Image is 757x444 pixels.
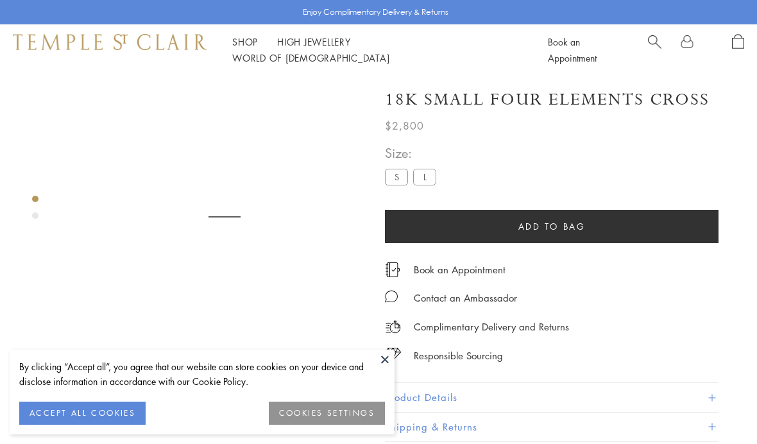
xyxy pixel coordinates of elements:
[19,402,146,425] button: ACCEPT ALL COOKIES
[385,383,719,412] button: Product Details
[385,319,401,335] img: icon_delivery.svg
[385,117,424,134] span: $2,800
[303,6,448,19] p: Enjoy Complimentary Delivery & Returns
[385,290,398,303] img: MessageIcon-01_2.svg
[13,34,207,49] img: Temple St. Clair
[232,35,258,48] a: ShopShop
[414,319,569,335] p: Complimentary Delivery and Returns
[413,169,436,185] label: L
[548,35,597,64] a: Book an Appointment
[518,219,586,234] span: Add to bag
[414,290,517,306] div: Contact an Ambassador
[385,89,710,111] h1: 18K Small Four Elements Cross
[385,262,400,277] img: icon_appointment.svg
[269,402,385,425] button: COOKIES SETTINGS
[385,210,719,243] button: Add to bag
[414,348,503,364] div: Responsible Sourcing
[385,348,401,361] img: icon_sourcing.svg
[385,142,441,164] span: Size:
[648,34,661,66] a: Search
[385,413,719,441] button: Shipping & Returns
[32,192,38,229] div: Product gallery navigation
[277,35,351,48] a: High JewelleryHigh Jewellery
[385,169,408,185] label: S
[232,51,389,64] a: World of [DEMOGRAPHIC_DATA]World of [DEMOGRAPHIC_DATA]
[19,359,385,389] div: By clicking “Accept all”, you agree that our website can store cookies on your device and disclos...
[414,262,506,277] a: Book an Appointment
[732,34,744,66] a: Open Shopping Bag
[232,34,519,66] nav: Main navigation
